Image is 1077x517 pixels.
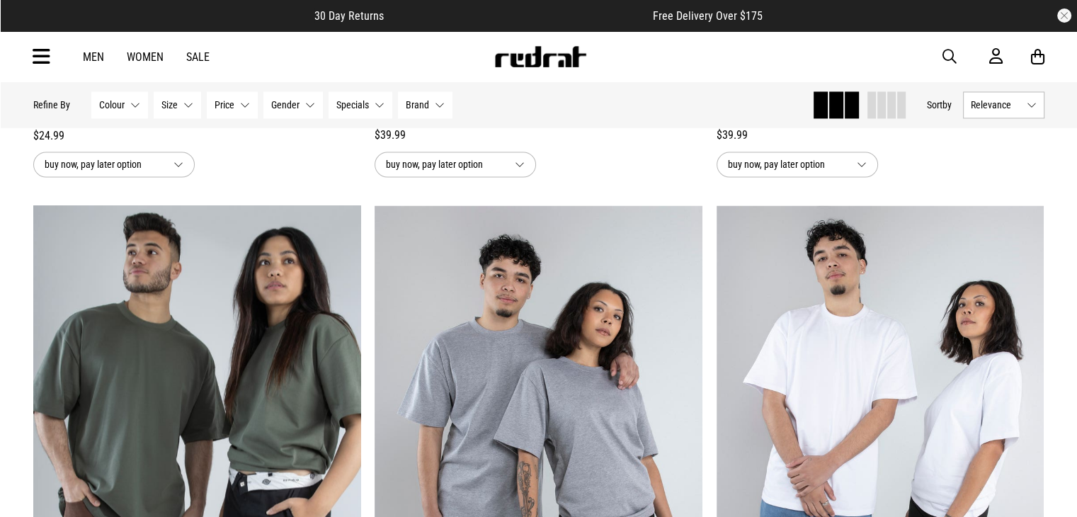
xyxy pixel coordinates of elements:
[494,46,587,67] img: Redrat logo
[154,91,201,118] button: Size
[406,99,429,110] span: Brand
[314,9,384,23] span: 30 Day Returns
[263,91,323,118] button: Gender
[33,152,195,177] button: buy now, pay later option
[161,99,178,110] span: Size
[186,50,210,64] a: Sale
[271,99,300,110] span: Gender
[375,127,702,144] div: $39.99
[942,99,952,110] span: by
[91,91,148,118] button: Colour
[83,50,104,64] a: Men
[215,99,234,110] span: Price
[412,8,625,23] iframe: Customer reviews powered by Trustpilot
[927,96,952,113] button: Sortby
[717,127,1044,144] div: $39.99
[971,99,1021,110] span: Relevance
[728,156,845,173] span: buy now, pay later option
[45,156,162,173] span: buy now, pay later option
[336,99,369,110] span: Specials
[33,99,70,110] p: Refine By
[329,91,392,118] button: Specials
[398,91,452,118] button: Brand
[207,91,258,118] button: Price
[375,152,536,177] button: buy now, pay later option
[11,6,54,48] button: Open LiveChat chat widget
[963,91,1044,118] button: Relevance
[33,127,361,144] div: $24.99
[127,50,164,64] a: Women
[717,152,878,177] button: buy now, pay later option
[386,156,503,173] span: buy now, pay later option
[99,99,125,110] span: Colour
[653,9,763,23] span: Free Delivery Over $175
